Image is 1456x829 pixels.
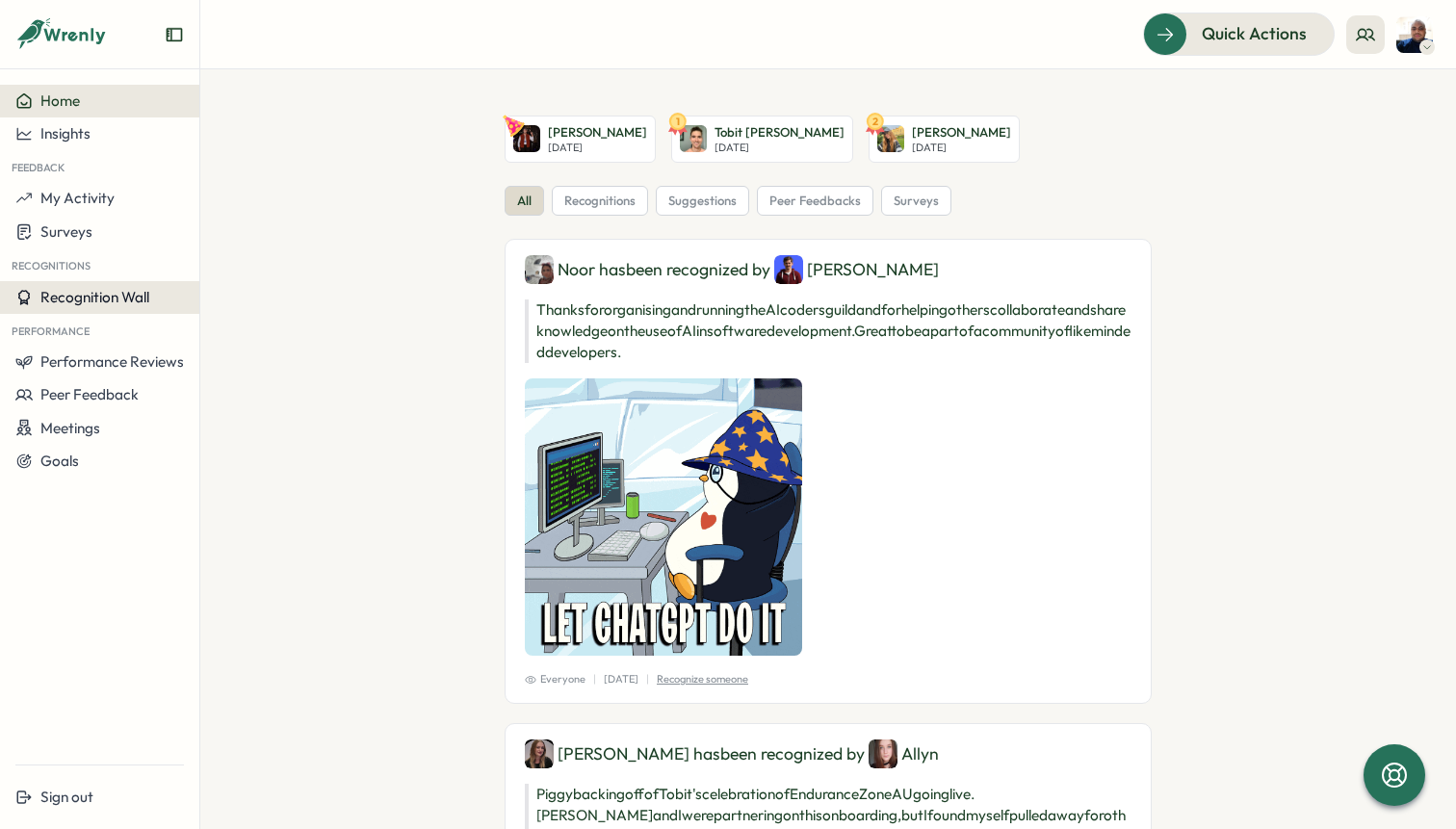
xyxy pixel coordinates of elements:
p: [DATE] [548,142,647,154]
span: Goals [40,452,79,470]
span: Surveys [40,222,92,241]
span: My Activity [40,189,115,207]
p: [PERSON_NAME] [548,124,647,142]
div: [PERSON_NAME] [774,255,939,284]
img: Henry Dennis [774,255,803,284]
button: Quick Actions [1143,13,1335,55]
div: Allyn [869,739,939,768]
p: [DATE] [912,142,1011,154]
button: Expand sidebar [165,25,184,44]
span: recognitions [564,193,636,210]
div: [PERSON_NAME] has been recognized by [525,739,1131,768]
p: | [593,671,596,687]
span: all [517,193,532,210]
img: Recognition Image [525,378,802,656]
p: Thanks for organising and running the AI coders guild and for helping others collaborate and shar... [525,299,1131,363]
text: 1 [676,115,680,128]
text: 2 [872,115,878,128]
a: 2Ines Coulon[PERSON_NAME][DATE] [869,116,1020,163]
p: [DATE] [715,142,845,154]
span: Home [40,91,80,110]
p: Recognize someone [657,671,748,687]
span: Everyone [525,671,585,687]
span: Recognition Wall [40,288,149,306]
span: Quick Actions [1202,21,1307,46]
img: Ines Coulon [877,125,904,152]
img: Aimee Weston [525,739,554,768]
p: | [646,671,649,687]
span: Performance Reviews [40,352,184,371]
img: Allyn Neal [869,739,897,768]
img: Tobit Michael [680,125,707,152]
span: surveys [894,193,939,210]
span: Meetings [40,419,100,437]
span: Insights [40,124,91,142]
p: [PERSON_NAME] [912,124,1011,142]
div: Noor has been recognized by [525,255,1131,284]
span: Sign out [40,788,93,806]
a: Alex Preece[PERSON_NAME][DATE] [505,116,656,163]
p: Tobit [PERSON_NAME] [715,124,845,142]
a: 1Tobit MichaelTobit [PERSON_NAME][DATE] [671,116,853,163]
img: Alex Preece [513,125,540,152]
img: Imtiyaaz Salie [1396,16,1433,53]
span: suggestions [668,193,737,210]
span: Peer Feedback [40,385,139,403]
span: peer feedbacks [769,193,861,210]
img: Noor ul ain [525,255,554,284]
p: [DATE] [604,671,638,687]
